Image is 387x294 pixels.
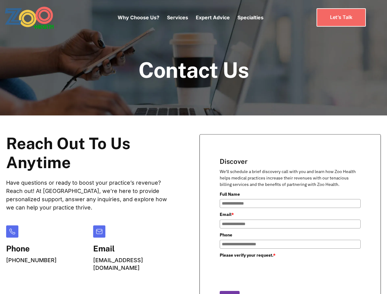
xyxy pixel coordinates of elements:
[220,232,361,238] label: Phone
[93,244,175,253] h5: Email
[237,5,264,30] div: Specialties
[93,257,143,271] a: [EMAIL_ADDRESS][DOMAIN_NAME]
[118,14,159,21] a: Why Choose Us?
[220,191,361,198] label: Full Name
[5,6,70,29] a: home
[220,211,361,218] label: Email
[220,260,313,284] iframe: reCAPTCHA
[6,257,57,263] a: [PHONE_NUMBER]
[220,252,361,258] label: Please verify your request.
[6,134,175,172] h2: Reach Out To Us Anytime
[220,157,361,165] h2: Discover
[6,179,175,212] p: Have questions or ready to boost your practice’s revenue? Reach out! At [GEOGRAPHIC_DATA], we’re ...
[196,14,230,21] a: Expert Advice
[317,8,366,26] a: Let’s Talk
[138,58,249,82] h1: Contact Us
[6,244,57,253] h5: Phone
[167,14,188,21] p: Services
[167,5,188,30] div: Services
[220,168,361,188] p: We'll schedule a brief discovery call with you and learn how Zoo Health helps medical practices i...
[237,14,264,21] a: Specialties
